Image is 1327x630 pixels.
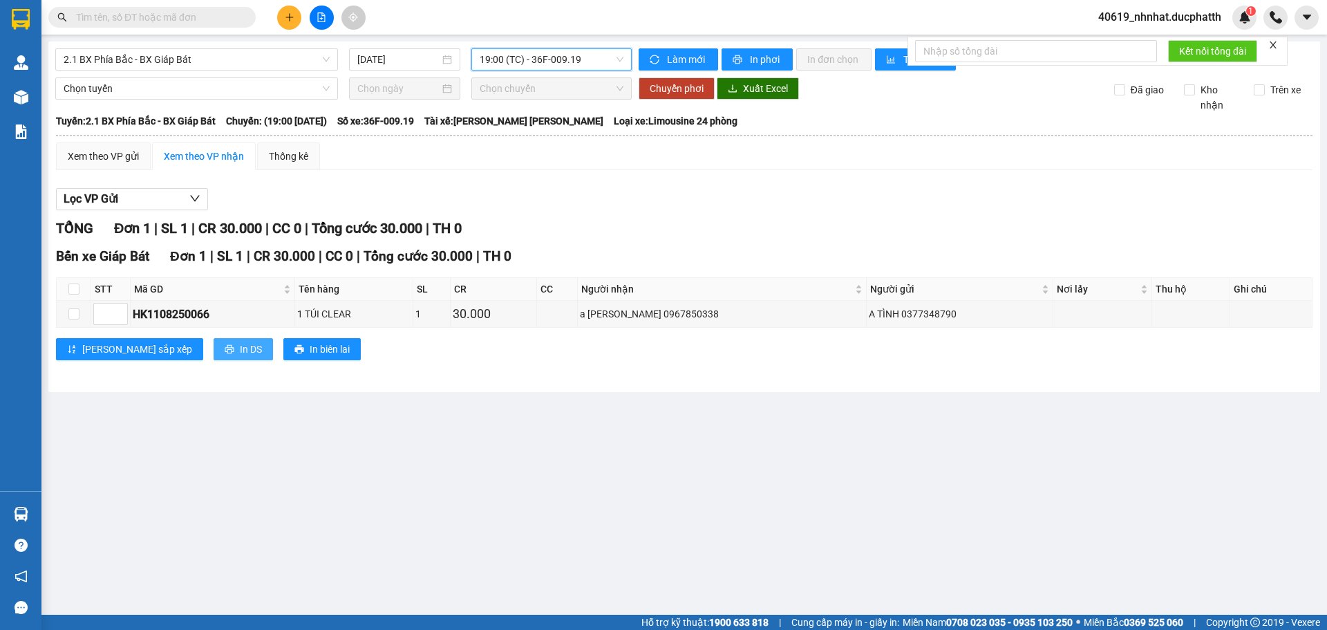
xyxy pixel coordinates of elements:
span: In DS [240,342,262,357]
span: bar-chart [886,55,898,66]
span: Tổng cước 30.000 [364,248,473,264]
div: Xem theo VP gửi [68,149,139,164]
div: Thống kê [269,149,308,164]
span: notification [15,570,28,583]
th: STT [91,278,131,301]
img: phone-icon [1270,11,1282,24]
span: Miền Bắc [1084,615,1183,630]
img: solution-icon [14,124,28,139]
sup: 1 [1246,6,1256,16]
span: Cung cấp máy in - giấy in: [791,615,899,630]
span: In biên lai [310,342,350,357]
b: Tuyến: 2.1 BX Phía Bắc - BX Giáp Bát [56,115,216,127]
button: downloadXuất Excel [717,77,799,100]
input: 11/08/2025 [357,52,440,67]
span: | [426,220,429,237]
div: A TÌNH 0377348790 [869,306,1051,322]
span: | [476,248,480,264]
span: CC 0 [326,248,353,264]
span: | [210,248,214,264]
span: download [728,84,737,95]
input: Nhập số tổng đài [915,40,1157,62]
span: Chuyến: (19:00 [DATE]) [226,113,327,129]
button: file-add [310,6,334,30]
span: CC 0 [272,220,301,237]
span: 19:00 (TC) - 36F-009.19 [480,49,623,70]
button: printerIn DS [214,338,273,360]
span: Loại xe: Limousine 24 phòng [614,113,737,129]
span: | [305,220,308,237]
span: Chọn tuyến [64,78,330,99]
span: [PERSON_NAME] sắp xếp [82,342,192,357]
span: | [191,220,195,237]
span: SL 1 [161,220,188,237]
span: up [116,306,124,314]
button: In đơn chọn [796,48,872,71]
div: 1 [415,306,448,322]
strong: 0708 023 035 - 0935 103 250 [946,617,1073,628]
div: HK1108250066 [133,306,292,323]
img: warehouse-icon [14,507,28,521]
span: Số xe: 36F-009.19 [337,113,414,129]
span: 40619_nhnhat.ducphatth [1087,8,1232,26]
span: Làm mới [667,52,707,67]
span: search [57,12,67,22]
span: Xuất Excel [743,81,788,96]
span: Nơi lấy [1057,281,1138,297]
button: plus [277,6,301,30]
span: caret-down [1301,11,1313,24]
span: | [319,248,322,264]
button: bar-chartThống kê [875,48,956,71]
span: aim [348,12,358,22]
button: printerIn biên lai [283,338,361,360]
th: Ghi chú [1230,278,1312,301]
span: Người gửi [870,281,1039,297]
span: file-add [317,12,326,22]
span: SL 1 [217,248,243,264]
th: Tên hàng [295,278,413,301]
span: CR 30.000 [198,220,262,237]
span: ⚪️ [1076,620,1080,625]
span: Decrease Value [112,314,127,324]
span: Kho nhận [1195,82,1243,113]
th: CC [537,278,577,301]
button: caret-down [1295,6,1319,30]
input: Chọn ngày [357,81,440,96]
th: SL [413,278,451,301]
span: Increase Value [112,304,127,314]
span: TỔNG [56,220,93,237]
span: TH 0 [433,220,462,237]
th: Thu hộ [1152,278,1230,301]
span: Lọc VP Gửi [64,190,118,207]
span: copyright [1250,618,1260,627]
img: warehouse-icon [14,90,28,104]
button: Kết nối tổng đài [1168,40,1257,62]
span: sync [650,55,661,66]
span: In phơi [750,52,782,67]
button: sort-ascending[PERSON_NAME] sắp xếp [56,338,203,360]
td: HK1108250066 [131,301,295,328]
span: | [154,220,158,237]
strong: 1900 633 818 [709,617,769,628]
span: Tổng cước 30.000 [312,220,422,237]
span: 2.1 BX Phía Bắc - BX Giáp Bát [64,49,330,70]
button: printerIn phơi [722,48,793,71]
span: down [189,193,200,204]
span: Chọn chuyến [480,78,623,99]
span: Hỗ trợ kỹ thuật: [641,615,769,630]
span: down [116,315,124,324]
div: 1 TÚI CLEAR [297,306,411,322]
span: message [15,601,28,614]
button: aim [341,6,366,30]
span: CR 30.000 [254,248,315,264]
span: question-circle [15,539,28,552]
span: printer [733,55,744,66]
span: printer [294,344,304,355]
span: close [1268,40,1278,50]
div: a [PERSON_NAME] 0967850338 [580,306,865,322]
button: syncLàm mới [639,48,718,71]
div: Xem theo VP nhận [164,149,244,164]
span: Trên xe [1265,82,1306,98]
th: CR [451,278,537,301]
span: sort-ascending [67,344,77,355]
